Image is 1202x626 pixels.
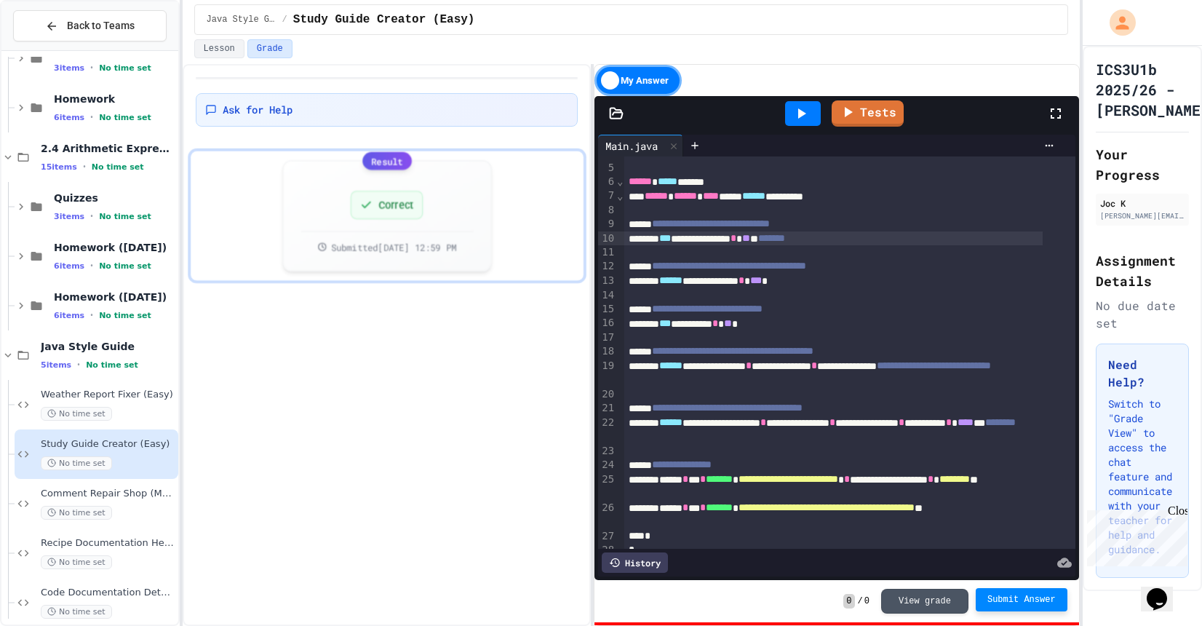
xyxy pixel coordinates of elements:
span: No time set [99,63,151,73]
span: No time set [41,407,112,421]
span: No time set [99,212,151,221]
span: • [90,309,93,321]
span: 3 items [54,212,84,221]
span: No time set [92,162,144,172]
iframe: chat widget [1081,504,1187,566]
span: Submit Answer [987,594,1056,606]
div: 5 [598,161,616,175]
span: Java Style Guide [41,340,175,353]
button: Submit Answer [976,588,1067,611]
div: 17 [598,330,616,344]
span: • [90,210,93,222]
span: • [83,161,86,173]
p: Switch to "Grade View" to access the chat feature and communicate with your teacher for help and ... [1108,397,1177,557]
div: 13 [598,274,616,288]
div: 23 [598,444,616,458]
div: 10 [598,231,616,246]
span: Fold line [616,175,624,187]
div: 12 [598,259,616,274]
div: 19 [598,359,616,387]
span: 0 [864,595,869,607]
span: No time set [41,506,112,520]
span: • [77,359,80,371]
div: 11 [598,245,616,259]
h2: Your Progress [1096,144,1189,185]
div: My Account [1094,6,1139,39]
iframe: chat widget [1141,568,1187,611]
div: Chat with us now!Close [6,6,100,92]
h2: Assignment Details [1096,250,1189,291]
span: Recipe Documentation Helper (Medium) [41,537,175,550]
span: Java Style Guide [207,14,276,25]
div: 24 [598,458,616,472]
span: 6 items [54,261,84,271]
div: Joc K [1100,197,1185,210]
div: Main.java [598,135,683,156]
span: No time set [41,555,112,569]
span: Ask for Help [223,103,292,117]
div: [PERSON_NAME][EMAIL_ADDRESS][DOMAIN_NAME] [1100,210,1185,221]
div: 7 [598,189,616,203]
span: No time set [99,113,151,122]
span: Comment Repair Shop (Medium) [41,488,175,500]
button: Lesson [194,39,244,58]
div: 28 [598,543,616,557]
span: 15 items [41,162,77,172]
div: 26 [598,501,616,529]
span: • [90,260,93,272]
h3: Need Help? [1108,356,1177,391]
span: • [90,111,93,123]
span: 6 items [54,311,84,320]
button: Grade [247,39,292,58]
span: • [90,62,93,74]
div: Main.java [598,138,665,154]
span: Study Guide Creator (Easy) [293,11,475,28]
span: 2.4 Arithmetic Expressions & Casting [41,142,175,155]
div: 15 [598,302,616,317]
span: / [858,595,863,607]
div: 20 [598,387,616,401]
span: 0 [843,594,854,609]
div: 6 [598,175,616,189]
span: Back to Teams [67,18,135,33]
div: 22 [598,416,616,444]
span: No time set [41,605,112,619]
div: Result [362,152,412,170]
button: View grade [881,589,968,614]
span: 5 items [41,360,71,370]
div: 25 [598,472,616,501]
span: Code Documentation Detective (Hard) [41,587,175,599]
span: Weather Report Fixer (Easy) [41,389,175,401]
div: 18 [598,344,616,359]
div: 9 [598,217,616,231]
a: Tests [832,100,904,127]
div: 14 [598,288,616,302]
span: Submitted [DATE] 12:59 PM [330,241,455,253]
span: / [282,14,287,25]
span: Homework ([DATE]) [54,290,175,304]
div: No due date set [1096,297,1189,332]
button: Back to Teams [13,10,167,41]
span: No time set [99,311,151,320]
span: Homework ([DATE]) [54,241,175,254]
span: 3 items [54,63,84,73]
span: 6 items [54,113,84,122]
div: 16 [598,316,616,330]
div: 8 [598,203,616,217]
div: 27 [598,529,616,543]
span: Quizzes [54,191,175,205]
span: Homework [54,92,175,106]
div: 21 [598,401,616,416]
span: Study Guide Creator (Easy) [41,438,175,451]
div: History [602,552,668,573]
span: No time set [41,456,112,470]
span: Correct [378,197,413,213]
span: Fold line [616,190,624,202]
span: No time set [99,261,151,271]
span: No time set [86,360,138,370]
